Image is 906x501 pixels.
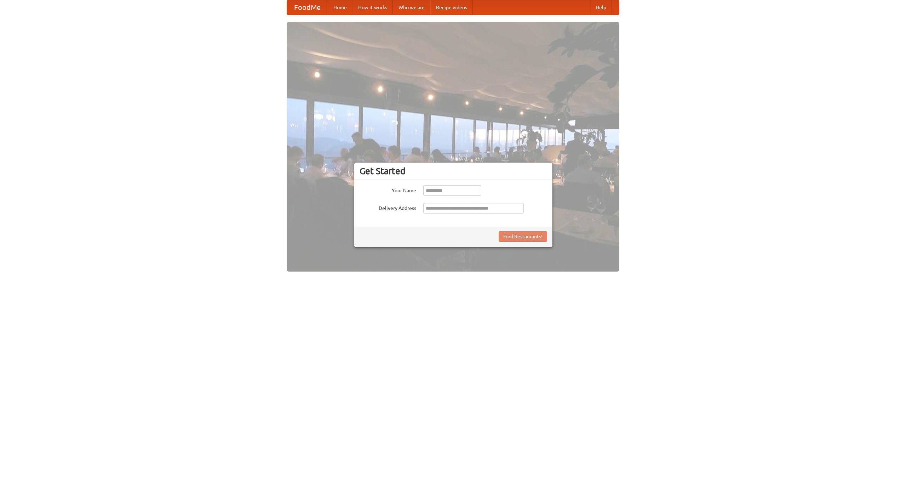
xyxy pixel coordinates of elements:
label: Delivery Address [360,203,416,212]
label: Your Name [360,185,416,194]
h3: Get Started [360,166,547,176]
a: Help [590,0,612,15]
a: Recipe videos [430,0,473,15]
a: Home [328,0,352,15]
a: How it works [352,0,393,15]
a: FoodMe [287,0,328,15]
a: Who we are [393,0,430,15]
button: Find Restaurants! [499,231,547,242]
